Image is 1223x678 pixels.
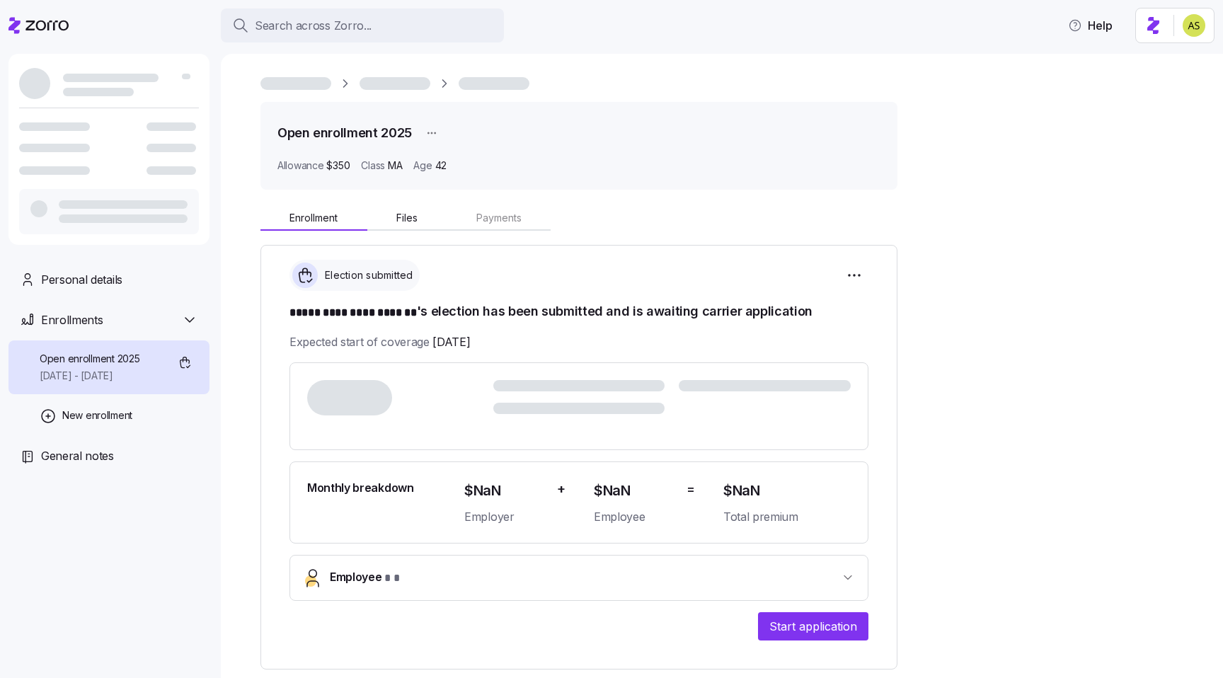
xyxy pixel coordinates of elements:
span: Search across Zorro... [255,17,372,35]
img: 2a591ca43c48773f1b6ab43d7a2c8ce9 [1183,14,1205,37]
span: [DATE] [432,333,470,351]
span: = [687,479,695,500]
span: Enrollments [41,311,103,329]
span: Total premium [723,508,851,526]
span: Help [1068,17,1113,34]
span: Start application [769,618,857,635]
span: MA [388,159,402,173]
span: Age [413,159,432,173]
span: + [557,479,565,500]
button: Start application [758,612,868,640]
span: $NaN [594,479,675,502]
span: Election submitted [321,268,413,282]
span: Employee [594,508,675,526]
span: $NaN [723,479,851,502]
h1: 's election has been submitted and is awaiting carrier application [289,302,868,322]
span: Payments [476,213,522,223]
span: Employee [330,568,400,587]
span: Allowance [277,159,323,173]
span: 42 [435,159,447,173]
span: $NaN [464,479,546,502]
button: Help [1057,11,1124,40]
span: Enrollment [289,213,338,223]
span: Employer [464,508,546,526]
span: [DATE] - [DATE] [40,369,139,383]
h1: Open enrollment 2025 [277,124,412,142]
button: Search across Zorro... [221,8,504,42]
button: Employee* * [290,556,868,600]
span: Files [396,213,418,223]
span: Open enrollment 2025 [40,352,139,366]
span: Expected start of coverage [289,333,470,351]
span: General notes [41,447,114,465]
span: New enrollment [62,408,132,423]
span: Monthly breakdown [307,479,414,497]
span: $350 [326,159,350,173]
span: Class [361,159,385,173]
span: Personal details [41,271,122,289]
